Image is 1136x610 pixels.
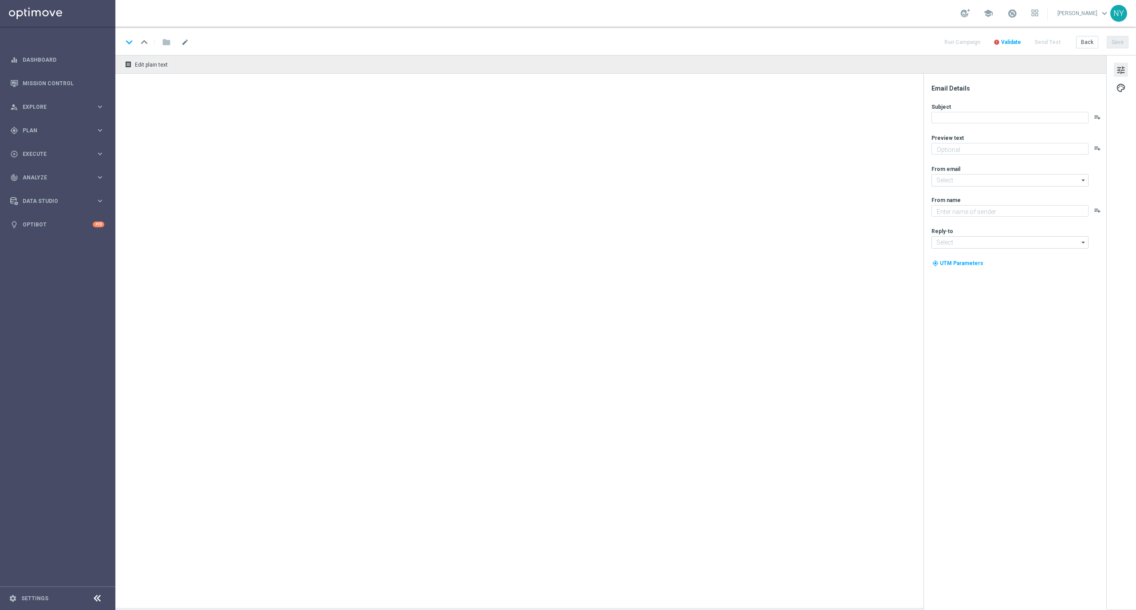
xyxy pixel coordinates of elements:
i: lightbulb [10,221,18,229]
i: keyboard_arrow_right [96,173,104,182]
a: Mission Control [23,71,104,95]
i: track_changes [10,174,18,182]
div: Analyze [10,174,96,182]
i: play_circle_outline [10,150,18,158]
button: person_search Explore keyboard_arrow_right [10,103,105,111]
button: play_circle_outline Execute keyboard_arrow_right [10,151,105,158]
span: mode_edit [181,38,189,46]
i: error [994,39,1000,45]
span: keyboard_arrow_down [1100,8,1109,18]
i: keyboard_arrow_right [96,197,104,205]
i: gps_fixed [10,127,18,135]
input: Select [931,174,1089,186]
div: Data Studio [10,197,96,205]
i: my_location [932,260,939,266]
button: my_location UTM Parameters [931,258,984,268]
i: person_search [10,103,18,111]
label: Reply-to [931,228,953,235]
a: Settings [21,596,48,601]
div: Plan [10,127,96,135]
div: +10 [93,222,104,227]
button: playlist_add [1094,114,1101,121]
button: tune [1114,63,1128,77]
label: From name [931,197,961,204]
i: keyboard_arrow_right [96,150,104,158]
span: Edit plain text [135,62,168,68]
button: receipt Edit plain text [122,59,172,70]
button: playlist_add [1094,145,1101,152]
div: Dashboard [10,48,104,71]
i: keyboard_arrow_down [122,36,136,49]
div: Optibot [10,213,104,236]
label: From email [931,166,960,173]
i: keyboard_arrow_right [96,103,104,111]
i: keyboard_arrow_right [96,126,104,135]
span: tune [1116,64,1126,76]
button: equalizer Dashboard [10,56,105,63]
span: Validate [1001,39,1021,45]
span: Plan [23,128,96,133]
button: Mission Control [10,80,105,87]
i: equalizer [10,56,18,64]
span: UTM Parameters [940,260,983,266]
span: Execute [23,151,96,157]
i: receipt [125,61,132,68]
button: Back [1076,36,1098,48]
div: Execute [10,150,96,158]
i: arrow_drop_down [1079,174,1088,186]
button: Save [1107,36,1128,48]
span: Explore [23,104,96,110]
div: Mission Control [10,71,104,95]
button: track_changes Analyze keyboard_arrow_right [10,174,105,181]
i: settings [9,594,17,602]
a: [PERSON_NAME]keyboard_arrow_down [1057,7,1110,20]
div: Email Details [931,84,1105,92]
div: NY [1110,5,1127,22]
button: Data Studio keyboard_arrow_right [10,198,105,205]
a: Dashboard [23,48,104,71]
label: Preview text [931,135,964,142]
span: Analyze [23,175,96,180]
button: gps_fixed Plan keyboard_arrow_right [10,127,105,134]
label: Subject [931,103,951,111]
span: Data Studio [23,198,96,204]
button: error Validate [992,36,1022,48]
button: palette [1114,80,1128,95]
button: lightbulb Optibot +10 [10,221,105,228]
div: Explore [10,103,96,111]
input: Select [931,236,1089,249]
button: playlist_add [1094,207,1101,214]
a: Optibot [23,213,93,236]
span: school [983,8,993,18]
span: palette [1116,82,1126,94]
i: arrow_drop_down [1079,237,1088,248]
